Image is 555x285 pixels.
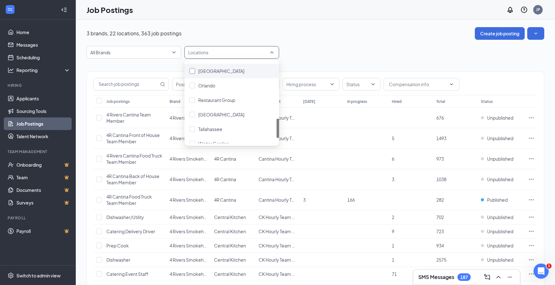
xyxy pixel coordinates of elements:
span: 4 Rivers Smokehouse [170,176,214,182]
span: Central Kitchen [214,214,246,220]
a: Messages [16,39,70,51]
h1: Job Postings [87,4,133,15]
td: 4 Rivers Smokehouse [166,169,211,190]
p: All Brands [90,49,110,56]
span: 166 [347,197,355,203]
span: Cantina Hourly Team Member [259,115,319,121]
span: Central Kitchen [214,257,246,263]
svg: MagnifyingGlass [160,82,165,87]
span: 1 [392,257,394,263]
a: PayrollCrown [16,225,70,237]
span: Prep Cook [106,243,129,248]
span: Catering Delivery Driver [106,229,155,234]
div: Payroll [8,215,69,221]
span: Tallahassee [198,126,222,132]
span: Cantina Hourly Team Member [259,156,319,162]
span: Central Kitchen [214,271,246,277]
iframe: Intercom live chat [534,264,549,279]
span: 3 [392,176,394,182]
a: SurveysCrown [16,196,70,209]
span: 4 Rivers Smokehouse [170,243,214,248]
svg: Notifications [506,6,514,14]
span: CK Hourly Team Member [259,214,310,220]
svg: Ellipses [528,135,534,141]
span: 4 Rivers Smokehouse [170,197,214,203]
td: 4 Rivers Smokehouse [166,210,211,224]
a: Home [16,26,70,39]
span: [GEOGRAPHIC_DATA] [198,68,244,74]
td: CK Hourly Team Member [255,253,300,267]
span: 4 Rivers Cantina Team Member [106,112,151,124]
a: Applicants [16,92,70,105]
svg: Ellipses [528,242,534,249]
td: 4 Rivers Smokehouse [166,224,211,239]
span: 4R Cantina [214,176,236,182]
svg: Ellipses [528,115,534,121]
span: 2575 [436,257,446,263]
span: Restaurant Group [198,97,235,103]
span: 9 [392,229,394,234]
span: Unpublished [487,228,513,235]
span: Orlando [198,83,215,88]
span: Published [487,197,508,203]
th: [DATE] [300,95,344,108]
button: SmallChevronDown [527,27,544,40]
span: 702 [436,214,444,220]
td: 4 Rivers Smokehouse [166,149,211,169]
div: Job postings [106,99,130,104]
span: Dishwasher/Utility [106,214,144,220]
svg: WorkstreamLogo [7,6,13,13]
button: Create job posting [475,27,525,40]
td: 4 Rivers Smokehouse [166,253,211,267]
svg: Ellipses [528,228,534,235]
span: 6 [392,156,394,162]
div: Orange Park [184,64,279,78]
p: 3 brands, 22 locations, 363 job postings [87,30,182,37]
svg: ComposeMessage [483,273,491,281]
svg: Ellipses [528,257,534,263]
span: Central Kitchen [214,229,246,234]
th: Status [478,95,525,108]
td: Cantina Hourly Team Member [255,149,300,169]
td: Central Kitchen [211,267,255,281]
div: Restaurant Group [184,93,279,107]
span: 4 Rivers Smokehouse [170,214,214,220]
div: Tallahassee [184,122,279,136]
td: Central Kitchen [211,253,255,267]
span: CK Hourly Team Member [259,257,310,263]
span: Catering Event Staff [106,271,148,277]
a: Talent Network [16,130,70,143]
span: 282 [436,197,444,203]
div: Orlando [184,78,279,93]
th: In progress [344,95,389,108]
span: 4R Cantina Food Truck Team Member [106,194,152,206]
span: 5 [392,135,394,141]
td: CK Hourly Team Member [255,239,300,253]
td: Cantina Hourly Team Member [255,190,300,210]
div: Switch to admin view [16,272,61,279]
span: 4 Rivers Smokehouse [170,156,214,162]
a: DocumentsCrown [16,184,70,196]
div: Brand [170,99,180,104]
span: 4 Rivers Smokehouse [170,135,214,141]
svg: Analysis [8,67,14,73]
td: Central Kitchen [211,210,255,224]
h3: SMS Messages [418,274,454,281]
th: Hired [389,95,433,108]
td: Cantina Hourly Team Member [255,169,300,190]
span: 1 [392,243,394,248]
span: CK Hourly Team Member [259,243,310,248]
span: 4 Rivers Smokehouse [170,229,214,234]
span: Cantina Hourly Team Member [259,176,319,182]
button: ChevronUp [493,272,504,282]
span: 4 Rivers Smokehouse [170,257,214,263]
span: 4R Cantina [214,197,236,203]
span: Unpublished [487,156,513,162]
td: 4 Rivers Smokehouse [166,108,211,128]
td: 4R Cantina [211,190,255,210]
a: TeamCrown [16,171,70,184]
span: 4 Rivers Smokehouse [170,115,214,121]
input: Search job postings [93,78,159,90]
td: 4R Cantina [211,149,255,169]
span: Unpublished [487,176,513,182]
